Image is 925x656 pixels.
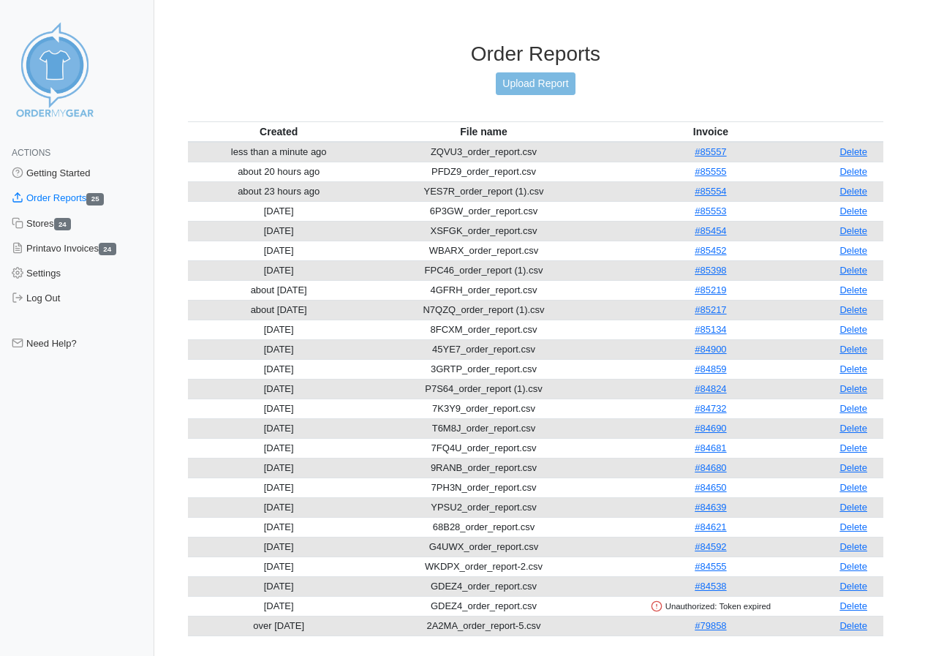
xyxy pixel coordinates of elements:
[370,537,598,557] td: G4UWX_order_report.csv
[188,616,370,636] td: over [DATE]
[188,517,370,537] td: [DATE]
[188,221,370,241] td: [DATE]
[839,225,867,236] a: Delete
[188,379,370,399] td: [DATE]
[695,166,726,177] a: #85555
[598,121,824,142] th: Invoice
[370,616,598,636] td: 2A2MA_order_report-5.csv
[188,162,370,181] td: about 20 hours ago
[188,42,883,67] h3: Order Reports
[188,260,370,280] td: [DATE]
[839,442,867,453] a: Delete
[695,462,726,473] a: #84680
[695,363,726,374] a: #84859
[695,324,726,335] a: #85134
[188,497,370,517] td: [DATE]
[695,482,726,493] a: #84650
[370,181,598,201] td: YES7R_order_report (1).csv
[839,561,867,572] a: Delete
[839,521,867,532] a: Delete
[188,300,370,320] td: about [DATE]
[188,596,370,616] td: [DATE]
[695,304,726,315] a: #85217
[839,265,867,276] a: Delete
[188,181,370,201] td: about 23 hours ago
[188,339,370,359] td: [DATE]
[370,596,598,616] td: GDEZ4_order_report.csv
[370,576,598,596] td: GDEZ4_order_report.csv
[188,438,370,458] td: [DATE]
[839,363,867,374] a: Delete
[839,581,867,592] a: Delete
[839,186,867,197] a: Delete
[54,218,72,230] span: 24
[695,186,726,197] a: #85554
[370,320,598,339] td: 8FCXM_order_report.csv
[839,324,867,335] a: Delete
[839,146,867,157] a: Delete
[370,458,598,478] td: 9RANB_order_report.csv
[188,557,370,576] td: [DATE]
[370,121,598,142] th: File name
[695,284,726,295] a: #85219
[188,280,370,300] td: about [DATE]
[188,418,370,438] td: [DATE]
[370,280,598,300] td: 4GFRH_order_report.csv
[188,478,370,497] td: [DATE]
[86,193,104,206] span: 25
[188,537,370,557] td: [DATE]
[695,383,726,394] a: #84824
[839,284,867,295] a: Delete
[12,148,50,158] span: Actions
[839,245,867,256] a: Delete
[839,482,867,493] a: Delete
[839,304,867,315] a: Delete
[188,359,370,379] td: [DATE]
[839,502,867,513] a: Delete
[99,243,116,255] span: 24
[695,403,726,414] a: #84732
[370,517,598,537] td: 68B28_order_report.csv
[188,201,370,221] td: [DATE]
[370,300,598,320] td: N7QZQ_order_report (1).csv
[695,502,726,513] a: #84639
[370,260,598,280] td: FPC46_order_report (1).csv
[370,221,598,241] td: XSFGK_order_report.csv
[839,423,867,434] a: Delete
[839,206,867,216] a: Delete
[370,201,598,221] td: 6P3GW_order_report.csv
[370,399,598,418] td: 7K3Y9_order_report.csv
[370,241,598,260] td: WBARX_order_report.csv
[839,600,867,611] a: Delete
[370,418,598,438] td: T6M8J_order_report.csv
[695,620,726,631] a: #79858
[839,462,867,473] a: Delete
[839,620,867,631] a: Delete
[601,600,821,613] div: Unauthorized: Token expired
[839,344,867,355] a: Delete
[839,403,867,414] a: Delete
[188,121,370,142] th: Created
[188,241,370,260] td: [DATE]
[695,245,726,256] a: #85452
[370,438,598,458] td: 7FQ4U_order_report.csv
[188,320,370,339] td: [DATE]
[695,146,726,157] a: #85557
[695,561,726,572] a: #84555
[695,225,726,236] a: #85454
[839,383,867,394] a: Delete
[695,442,726,453] a: #84681
[188,576,370,596] td: [DATE]
[370,359,598,379] td: 3GRTP_order_report.csv
[370,478,598,497] td: 7PH3N_order_report.csv
[695,521,726,532] a: #84621
[695,344,726,355] a: #84900
[188,399,370,418] td: [DATE]
[370,162,598,181] td: PFDZ9_order_report.csv
[188,458,370,478] td: [DATE]
[370,497,598,517] td: YPSU2_order_report.csv
[695,423,726,434] a: #84690
[370,557,598,576] td: WKDPX_order_report-2.csv
[695,541,726,552] a: #84592
[496,72,575,95] a: Upload Report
